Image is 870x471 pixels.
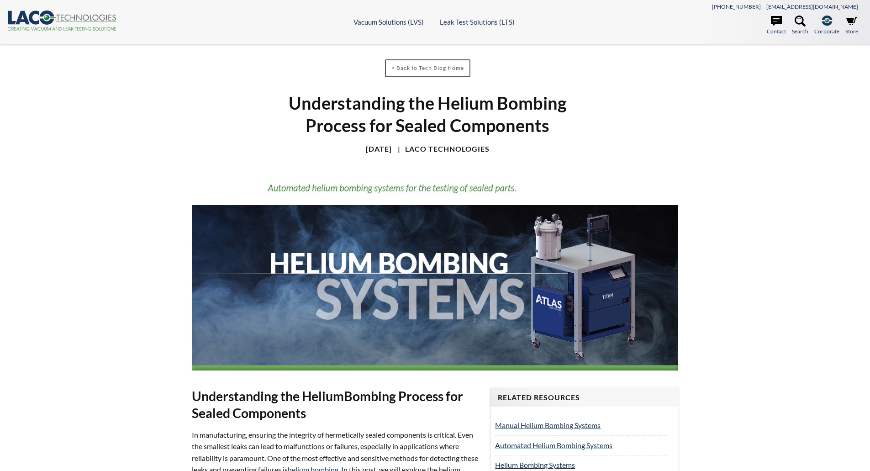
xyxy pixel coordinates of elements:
[440,18,515,26] a: Leak Test Solutions (LTS)
[495,421,601,429] a: Manual Helium Bombing Systems
[766,3,858,10] a: [EMAIL_ADDRESS][DOMAIN_NAME]
[814,27,839,36] span: Corporate
[495,460,575,469] a: Helium Bombing Systems
[495,441,612,450] a: Automated Helium Bombing Systems
[192,388,344,404] strong: Understanding the Helium
[385,59,470,77] a: < Back to Tech Blog Home
[353,18,424,26] a: Vacuum Solutions (LVS)
[792,16,808,36] a: Search
[712,3,761,10] a: [PHONE_NUMBER]
[498,393,670,402] h4: Related Resources
[767,16,786,36] a: Contact
[845,16,858,36] a: Store
[366,144,392,154] h4: [DATE]
[393,144,490,154] h4: LACO Technologies
[192,388,463,421] strong: Bombing Process for Sealed Components
[265,92,590,137] h1: Understanding the Helium Bombing Process for Sealed Components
